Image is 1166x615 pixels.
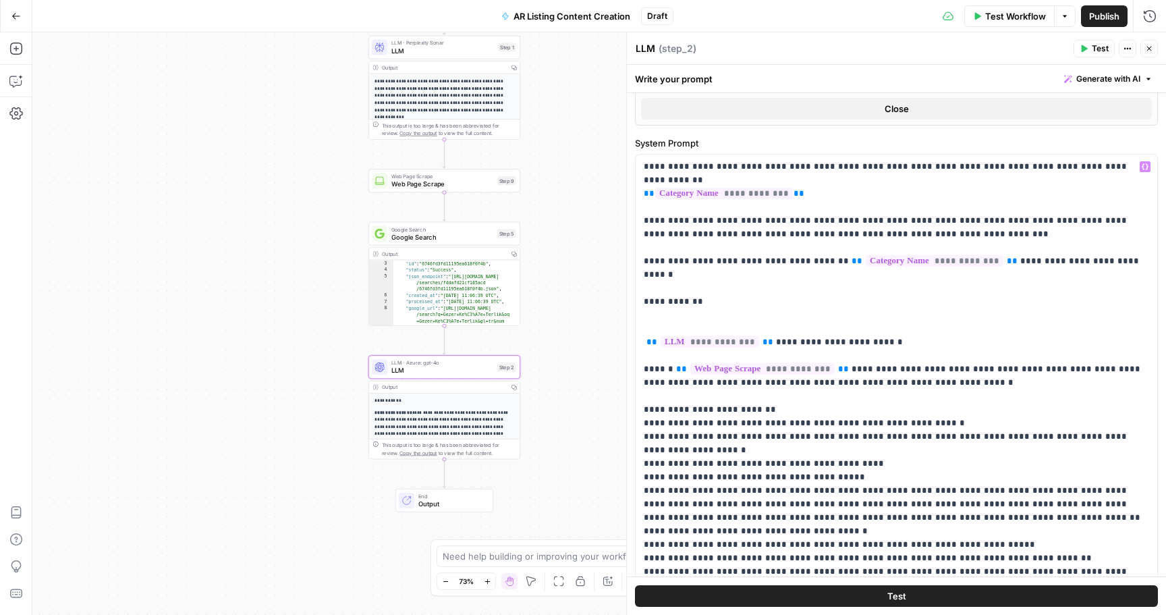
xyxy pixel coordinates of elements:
[443,140,445,168] g: Edge from step_1 to step_9
[497,176,516,185] div: Step 9
[391,46,495,56] span: LLM
[382,383,505,392] div: Output
[1092,43,1109,55] span: Test
[391,366,493,376] span: LLM
[369,261,393,267] div: 3
[627,65,1166,92] div: Write your prompt
[636,42,655,55] textarea: LLM
[1076,73,1140,85] span: Generate with AI
[368,222,520,326] div: Google SearchGoogle SearchStep 5Output : "id":"6746fd3fd11195ea618f0f4b", "status":"Success", "js...
[369,267,393,273] div: 4
[399,130,437,136] span: Copy the output
[647,10,667,22] span: Draft
[497,230,516,238] div: Step 5
[1059,70,1158,88] button: Generate with AI
[513,9,630,23] span: AR Listing Content Creation
[382,250,505,258] div: Output
[635,585,1158,607] button: Test
[368,489,520,512] div: EndOutput
[493,5,638,27] button: AR Listing Content Creation
[391,358,493,367] span: LLM · Azure: gpt-4o
[399,450,437,456] span: Copy the output
[497,363,516,371] div: Step 2
[459,576,474,587] span: 73%
[443,192,445,221] g: Edge from step_9 to step_5
[1089,9,1119,23] span: Publish
[369,292,393,298] div: 6
[369,305,393,331] div: 8
[418,499,485,509] span: Output
[391,225,493,234] span: Google Search
[382,122,516,137] div: This output is too large & has been abbreviated for review. to view the full content.
[443,459,445,487] g: Edge from step_2 to end
[418,492,485,500] span: End
[635,136,1158,150] label: System Prompt
[985,9,1046,23] span: Test Workflow
[964,5,1054,27] button: Test Workflow
[382,63,505,72] div: Output
[391,39,495,47] span: LLM · Perplexity Sonar
[887,589,906,603] span: Test
[391,172,493,180] span: Web Page Scrape
[1081,5,1128,27] button: Publish
[885,102,909,115] span: Close
[641,98,1152,119] button: Close
[659,42,696,55] span: ( step_2 )
[369,299,393,305] div: 7
[391,232,493,242] span: Google Search
[443,6,445,34] g: Edge from start to step_1
[391,180,493,190] span: Web Page Scrape
[368,169,520,192] div: Web Page ScrapeWeb Page ScrapeStep 9
[498,43,516,52] div: Step 1
[1074,40,1115,57] button: Test
[382,441,516,456] div: This output is too large & has been abbreviated for review. to view the full content.
[369,273,393,292] div: 5
[443,326,445,354] g: Edge from step_5 to step_2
